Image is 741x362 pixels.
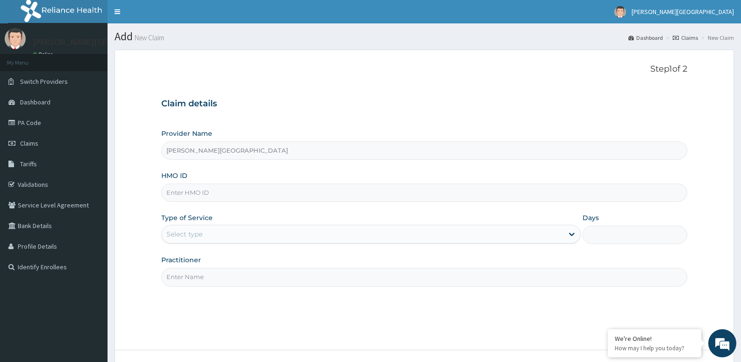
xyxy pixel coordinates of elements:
[615,344,694,352] p: How may I help you today?
[615,334,694,343] div: We're Online!
[632,7,734,16] span: [PERSON_NAME][GEOGRAPHIC_DATA]
[115,30,734,43] h1: Add
[161,268,687,286] input: Enter Name
[20,160,37,168] span: Tariffs
[161,184,687,202] input: Enter HMO ID
[161,64,687,74] p: Step 1 of 2
[161,99,687,109] h3: Claim details
[628,34,663,42] a: Dashboard
[161,213,213,222] label: Type of Service
[161,171,187,180] label: HMO ID
[20,139,38,148] span: Claims
[166,229,202,239] div: Select type
[33,38,171,46] p: [PERSON_NAME][GEOGRAPHIC_DATA]
[161,255,201,265] label: Practitioner
[20,77,68,86] span: Switch Providers
[161,129,212,138] label: Provider Name
[33,51,55,58] a: Online
[583,213,599,222] label: Days
[20,98,50,106] span: Dashboard
[699,34,734,42] li: New Claim
[5,28,26,49] img: User Image
[133,34,164,41] small: New Claim
[614,6,626,18] img: User Image
[673,34,698,42] a: Claims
